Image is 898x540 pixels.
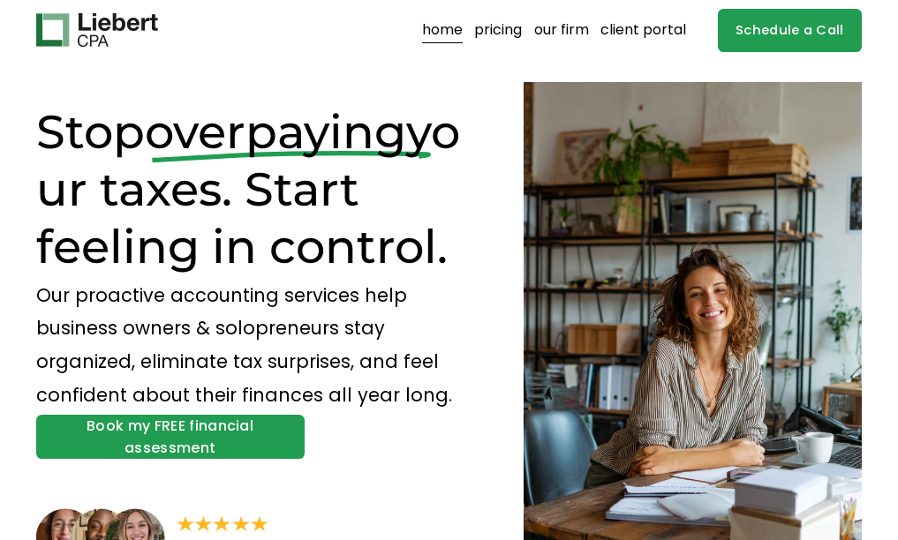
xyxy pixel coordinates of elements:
[145,103,406,160] span: overpaying
[36,415,305,459] a: Book my FREE financial assessment
[36,279,479,411] p: Our proactive accounting services help business owners & solopreneurs stay organized, eliminate t...
[422,16,463,44] a: home
[36,103,479,274] h1: Stop your taxes. Start feeling in control.
[534,16,589,44] a: our firm
[718,9,863,52] a: Schedule a Call
[474,16,522,44] a: pricing
[36,13,158,47] img: Liebert CPA
[600,16,686,44] a: client portal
